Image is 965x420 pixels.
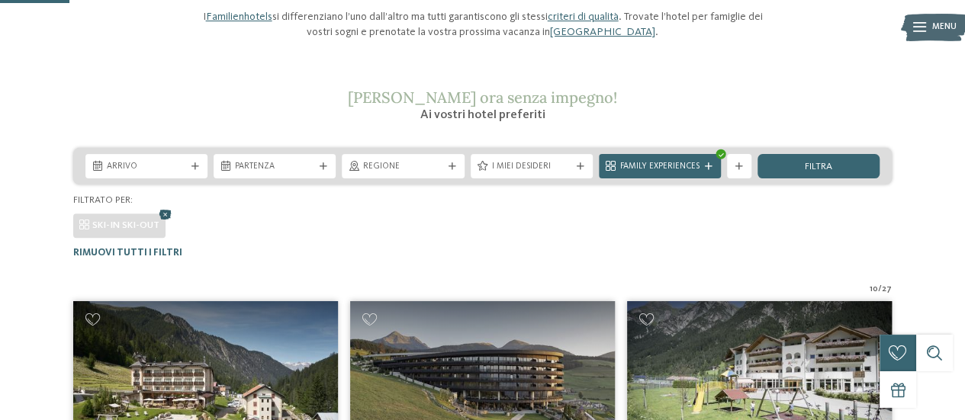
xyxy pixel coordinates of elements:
[548,11,619,22] a: criteri di qualità
[193,9,773,40] p: I si differenziano l’uno dall’altro ma tutti garantiscono gli stessi . Trovate l’hotel per famigl...
[492,161,571,173] span: I miei desideri
[882,284,892,296] span: 27
[235,161,314,173] span: Partenza
[805,162,832,172] span: filtra
[92,220,159,230] span: SKI-IN SKI-OUT
[348,88,617,107] span: [PERSON_NAME] ora senza impegno!
[420,109,545,121] span: Ai vostri hotel preferiti
[878,284,882,296] span: /
[206,11,272,22] a: Familienhotels
[363,161,442,173] span: Regione
[870,284,878,296] span: 10
[73,248,182,258] span: Rimuovi tutti i filtri
[620,161,700,173] span: Family Experiences
[107,161,186,173] span: Arrivo
[550,27,655,37] a: [GEOGRAPHIC_DATA]
[73,195,133,205] span: Filtrato per:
